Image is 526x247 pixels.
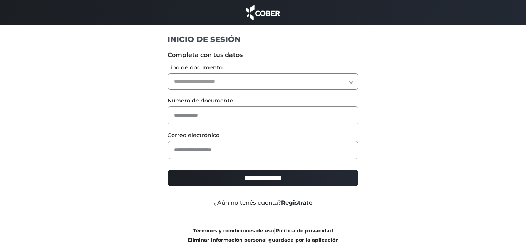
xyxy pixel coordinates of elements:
[162,198,365,207] div: ¿Aún no tenés cuenta?
[168,50,359,60] label: Completa con tus datos
[168,34,359,44] h1: INICIO DE SESIÓN
[168,97,359,105] label: Número de documento
[276,228,333,234] a: Política de privacidad
[193,228,274,234] a: Términos y condiciones de uso
[162,226,365,244] div: |
[244,4,282,21] img: cober_marca.png
[168,64,359,72] label: Tipo de documento
[168,131,359,139] label: Correo electrónico
[188,237,339,243] a: Eliminar información personal guardada por la aplicación
[281,199,312,206] a: Registrate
